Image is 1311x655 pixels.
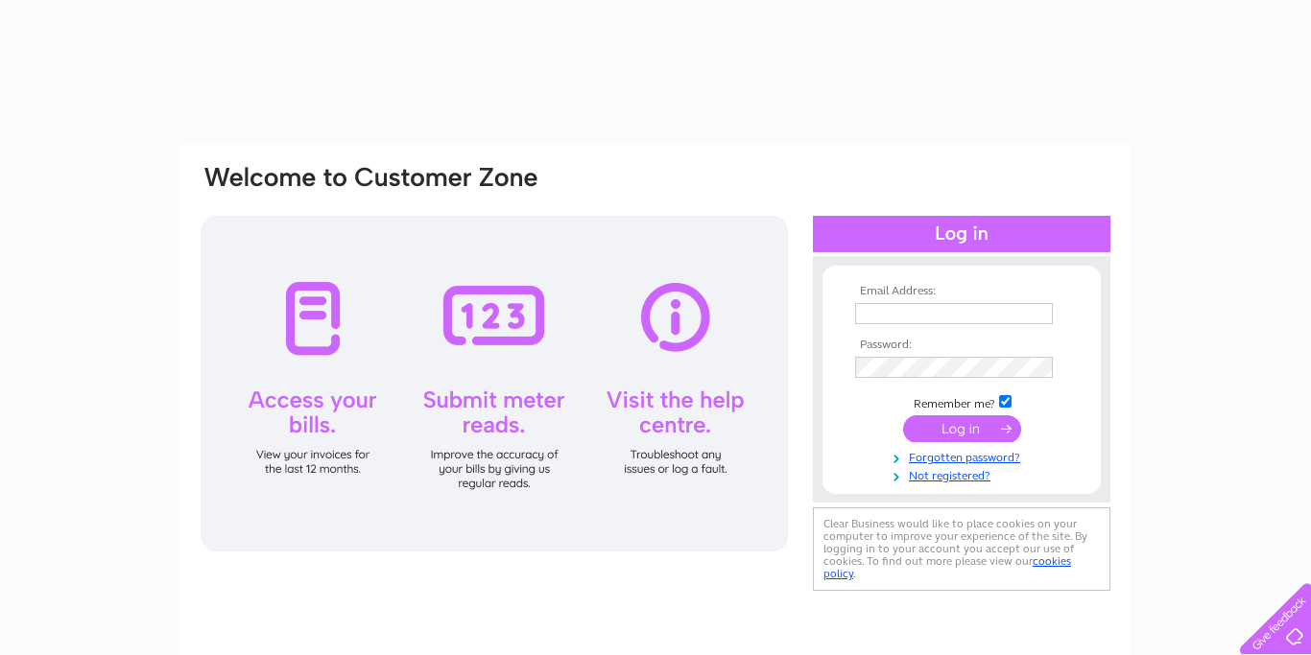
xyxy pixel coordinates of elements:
[850,392,1073,411] td: Remember me?
[855,465,1073,483] a: Not registered?
[823,554,1071,580] a: cookies policy
[850,285,1073,298] th: Email Address:
[813,507,1110,591] div: Clear Business would like to place cookies on your computer to improve your experience of the sit...
[850,339,1073,352] th: Password:
[855,447,1073,465] a: Forgotten password?
[903,415,1021,442] input: Submit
